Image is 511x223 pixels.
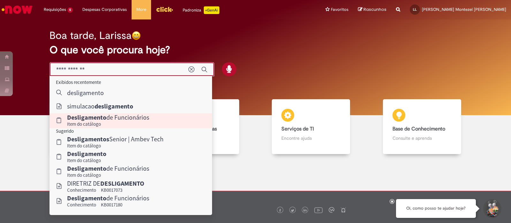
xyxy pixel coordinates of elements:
img: ServiceNow [1,3,34,16]
img: logo_footer_youtube.png [314,206,323,214]
b: Base de Conhecimento [393,126,445,132]
p: +GenAi [204,6,219,14]
span: LL [413,7,417,11]
b: Catálogo de Ofertas [171,126,217,132]
img: logo_footer_naosei.png [340,207,346,213]
span: Rascunhos [363,6,386,12]
b: Serviços de TI [281,126,314,132]
span: Favoritos [331,6,348,13]
div: Oi, como posso te ajudar hoje? [396,199,476,218]
a: Base de Conhecimento Consulte e aprenda [367,99,478,154]
a: Serviços de TI Encontre ajuda [256,99,367,154]
p: Encontre ajuda [281,135,340,141]
a: Tirar dúvidas Tirar dúvidas com Lupi Assist e Gen Ai [34,99,145,154]
img: click_logo_yellow_360x200.png [156,4,173,14]
span: [PERSON_NAME] Montezel [PERSON_NAME] [422,7,506,12]
img: logo_footer_facebook.png [278,209,282,212]
div: Padroniza [183,6,219,14]
img: logo_footer_twitter.png [291,209,294,212]
button: Iniciar Conversa de Suporte [482,199,501,218]
img: happy-face.png [132,31,141,40]
span: Requisições [44,6,66,13]
p: Consulte e aprenda [393,135,452,141]
img: logo_footer_workplace.png [329,207,334,213]
span: 5 [67,7,73,13]
h2: Boa tarde, Larissa [50,30,132,41]
span: More [136,6,146,13]
img: logo_footer_linkedin.png [303,209,307,212]
h2: O que você procura hoje? [50,44,461,56]
a: Rascunhos [358,7,386,13]
span: Despesas Corporativas [82,6,127,13]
